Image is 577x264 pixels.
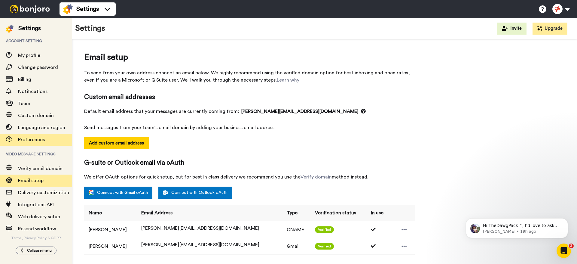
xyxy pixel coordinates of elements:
span: Verified [315,243,334,250]
i: Used 2 times [371,227,377,232]
span: Language and region [18,125,65,130]
a: Connect with Gmail oAuth [84,187,152,199]
span: Collapse menu [27,248,52,253]
span: Send messages from your team's email domain by adding your business email address. [84,124,415,131]
span: G-suite or Outlook email via oAuth [84,158,415,167]
i: Used 1 times [371,244,377,248]
button: Add custom email address [84,137,149,149]
span: Email setup [18,178,44,183]
span: [PERSON_NAME][EMAIL_ADDRESS][DOMAIN_NAME] [141,226,259,231]
span: Billing [18,77,31,82]
span: [PERSON_NAME][EMAIL_ADDRESS][DOMAIN_NAME] [241,108,366,115]
th: Type [282,205,311,221]
td: [PERSON_NAME] [84,221,137,238]
span: We offer OAuth options for quick setup, but for best in class delivery we recommend you use the m... [84,173,415,181]
span: Custom domain [18,113,54,118]
span: Delivery customization [18,190,69,195]
span: Verify email domain [18,166,63,171]
span: My profile [18,53,40,58]
th: Name [84,205,137,221]
span: Settings [76,5,99,13]
span: Default email address that your messages are currently coming from: [84,108,415,115]
img: settings-colored.svg [63,4,73,14]
div: Settings [18,24,41,33]
span: [PERSON_NAME][EMAIL_ADDRESS][DOMAIN_NAME] [141,242,259,247]
th: In use [366,205,389,221]
span: Custom email addresses [84,93,415,102]
a: Learn why [277,78,299,82]
th: Email Address [137,205,282,221]
td: Gmail [282,238,311,254]
span: To send from your own address connect an email below. We highly recommend using the verified doma... [84,69,415,84]
img: google.svg [89,190,93,195]
td: CNAME [282,221,311,238]
button: Invite [497,23,527,35]
button: Collapse menu [16,247,56,254]
iframe: Intercom live chat [557,244,571,258]
span: 2 [569,244,574,248]
span: Web delivery setup [18,214,60,219]
span: Team [18,101,30,106]
a: Connect with Outlook oAuth [158,187,232,199]
span: Verified [315,226,334,233]
span: Resend workflow [18,226,56,231]
button: Upgrade [533,23,567,35]
img: outlook-white.svg [163,190,168,195]
td: [PERSON_NAME] [84,238,137,254]
span: Notifications [18,89,47,94]
span: Change password [18,65,58,70]
span: Preferences [18,137,45,142]
h1: Settings [75,24,105,33]
a: Verify domain [301,175,332,179]
iframe: Intercom notifications message [457,206,577,248]
th: Verification status [310,205,366,221]
span: Email setup [84,51,415,63]
img: settings-colored.svg [6,25,14,33]
img: bj-logo-header-white.svg [7,5,52,13]
span: Integrations API [18,202,54,207]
